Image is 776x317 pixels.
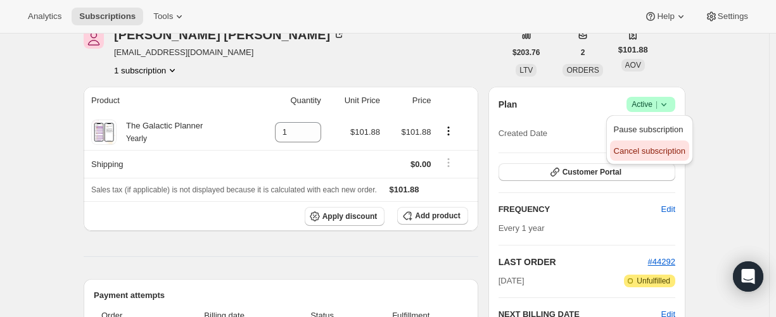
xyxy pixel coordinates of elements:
[661,203,675,216] span: Edit
[573,44,593,61] button: 2
[114,64,179,77] button: Product actions
[648,257,675,266] a: #44292
[637,8,694,25] button: Help
[654,199,683,220] button: Edit
[499,163,675,181] button: Customer Portal
[499,223,545,233] span: Every 1 year
[114,46,345,59] span: [EMAIL_ADDRESS][DOMAIN_NAME]
[84,150,251,178] th: Shipping
[84,28,104,49] span: John Draper
[305,207,385,226] button: Apply discount
[438,124,459,138] button: Product actions
[94,289,468,302] h2: Payment attempts
[610,119,689,139] button: Pause subscription
[733,261,763,292] div: Open Intercom Messenger
[146,8,193,25] button: Tools
[20,8,69,25] button: Analytics
[618,44,648,56] span: $101.88
[350,127,380,137] span: $101.88
[499,203,661,216] h2: FREQUENCY
[499,127,547,140] span: Created Date
[390,185,419,194] span: $101.88
[251,87,325,115] th: Quantity
[566,66,599,75] span: ORDERS
[637,276,670,286] span: Unfulfilled
[72,8,143,25] button: Subscriptions
[91,185,377,194] span: Sales tax (if applicable) is not displayed because it is calculated with each new order.
[410,159,431,169] span: $0.00
[384,87,435,115] th: Price
[614,125,684,134] span: Pause subscription
[401,127,431,137] span: $101.88
[415,211,460,221] span: Add product
[126,134,147,143] small: Yearly
[697,8,756,25] button: Settings
[610,140,689,161] button: Cancel subscription
[625,61,641,70] span: AOV
[114,28,345,41] div: [PERSON_NAME] [PERSON_NAME]
[325,87,384,115] th: Unit Price
[438,156,459,170] button: Shipping actions
[656,99,658,109] span: |
[581,47,585,58] span: 2
[397,207,468,225] button: Add product
[499,275,525,287] span: [DATE]
[614,146,685,156] span: Cancel subscription
[92,120,115,145] img: product img
[505,44,547,61] button: $203.76
[657,11,674,22] span: Help
[563,167,621,177] span: Customer Portal
[322,211,378,221] span: Apply discount
[153,11,173,22] span: Tools
[84,87,251,115] th: Product
[512,47,540,58] span: $203.76
[648,256,675,268] button: #44292
[499,98,518,111] h2: Plan
[519,66,533,75] span: LTV
[499,256,648,268] h2: LAST ORDER
[28,11,61,22] span: Analytics
[79,11,136,22] span: Subscriptions
[117,120,203,145] div: The Galactic Planner
[718,11,748,22] span: Settings
[632,98,670,111] span: Active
